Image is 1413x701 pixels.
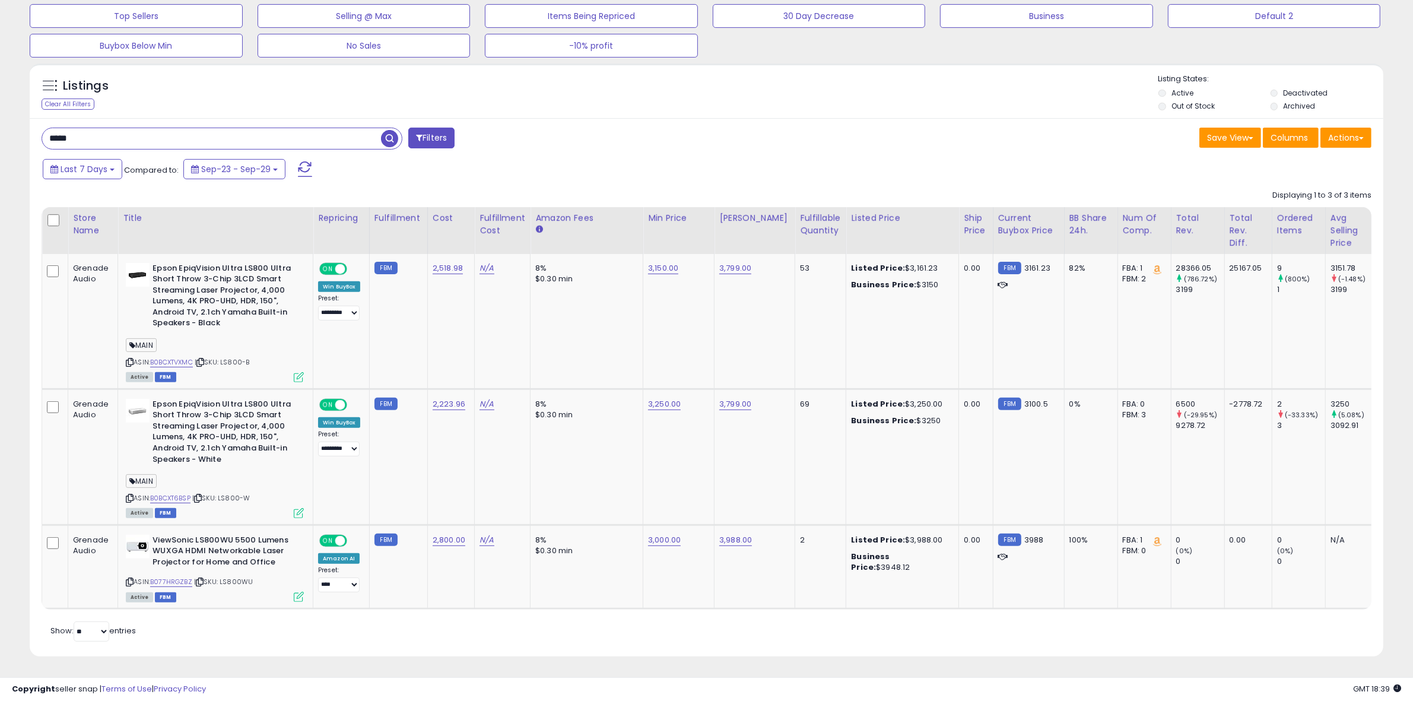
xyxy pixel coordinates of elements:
div: 0.00 [1230,535,1263,545]
div: -2778.72 [1230,399,1263,410]
a: B0BCXTVXMC [150,357,193,367]
span: | SKU: LS800-B [195,357,249,367]
div: 3250 [1331,399,1379,410]
div: $3,161.23 [851,263,950,274]
img: 31dgY93eY6L._SL40_.jpg [126,399,150,423]
img: 21jMpyiA0NL._SL40_.jpg [126,535,150,559]
div: Listed Price [851,212,954,224]
div: Preset: [318,566,360,593]
button: Items Being Repriced [485,4,698,28]
div: Fulfillment Cost [480,212,525,237]
div: Num of Comp. [1123,212,1166,237]
span: FBM [155,592,176,602]
span: 3100.5 [1024,398,1048,410]
b: Business Price: [851,551,890,573]
label: Out of Stock [1171,101,1215,111]
span: OFF [345,399,364,410]
button: Top Sellers [30,4,243,28]
img: 31bCMdrqwKL._SL40_.jpg [126,263,150,287]
small: (0%) [1176,546,1193,556]
b: Listed Price: [851,262,905,274]
a: N/A [480,398,494,410]
label: Deactivated [1284,88,1328,98]
div: N/A [1331,535,1370,545]
span: OFF [345,535,364,545]
div: Preset: [318,294,360,321]
div: Total Rev. [1176,212,1220,237]
small: (800%) [1285,274,1310,284]
div: 25167.05 [1230,263,1263,274]
div: 8% [535,263,634,274]
span: 3161.23 [1024,262,1050,274]
a: Privacy Policy [154,683,206,694]
div: 53 [800,263,837,274]
div: $0.30 min [535,545,634,556]
button: Actions [1320,128,1371,148]
div: Displaying 1 to 3 of 3 items [1272,190,1371,201]
button: Save View [1199,128,1261,148]
a: 3,799.00 [719,262,751,274]
div: BB Share 24h. [1069,212,1113,237]
div: [PERSON_NAME] [719,212,790,224]
div: 0% [1069,399,1109,410]
div: 9278.72 [1176,420,1224,431]
p: Listing States: [1158,74,1383,85]
small: (-1.48%) [1338,274,1366,284]
div: $3,250.00 [851,399,950,410]
button: Columns [1263,128,1319,148]
small: (-33.33%) [1285,410,1318,420]
div: FBM: 2 [1123,274,1162,284]
div: 0 [1277,556,1325,567]
span: 2025-10-8 18:39 GMT [1353,683,1401,694]
div: Win BuyBox [318,281,360,292]
div: Grenade Audio [73,399,109,420]
a: 2,518.98 [433,262,463,274]
span: OFF [345,264,364,274]
div: 8% [535,399,634,410]
div: 2 [1277,399,1325,410]
small: FBM [374,262,398,274]
div: ASIN: [126,399,304,517]
span: FBM [155,508,176,518]
a: 3,799.00 [719,398,751,410]
span: Compared to: [124,164,179,176]
button: No Sales [258,34,471,58]
div: 0.00 [964,399,983,410]
div: 69 [800,399,837,410]
div: Amazon Fees [535,212,638,224]
b: Business Price: [851,415,916,426]
label: Archived [1284,101,1316,111]
a: 3,250.00 [648,398,681,410]
button: Selling @ Max [258,4,471,28]
div: FBA: 1 [1123,535,1162,545]
div: 3092.91 [1331,420,1379,431]
a: B077HRGZBZ [150,577,192,587]
div: 0.00 [964,535,983,545]
div: $3948.12 [851,551,950,573]
div: Cost [433,212,469,224]
div: 0.00 [964,263,983,274]
button: Last 7 Days [43,159,122,179]
div: 3 [1277,420,1325,431]
b: Epson EpiqVision Ultra LS800 Ultra Short Throw 3-Chip 3LCD Smart Streaming Laser Projector, 4,000... [153,263,297,332]
div: ASIN: [126,535,304,601]
div: 1 [1277,284,1325,295]
div: seller snap | | [12,684,206,695]
div: Ship Price [964,212,987,237]
div: Fulfillable Quantity [800,212,841,237]
div: Repricing [318,212,364,224]
button: Filters [408,128,455,148]
a: N/A [480,262,494,274]
div: 8% [535,535,634,545]
div: Current Buybox Price [998,212,1059,237]
div: Grenade Audio [73,263,109,284]
label: Active [1171,88,1193,98]
span: 3988 [1024,534,1044,545]
div: Avg Selling Price [1331,212,1374,249]
small: FBM [374,398,398,410]
span: Show: entries [50,625,136,636]
small: (-29.95%) [1184,410,1217,420]
div: Total Rev. Diff. [1230,212,1267,249]
div: 9 [1277,263,1325,274]
span: ON [320,399,335,410]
